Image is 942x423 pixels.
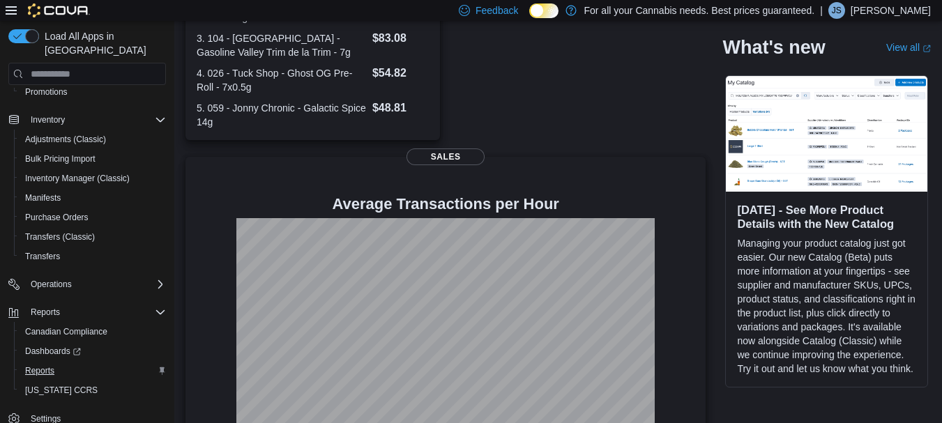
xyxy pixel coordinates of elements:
[14,227,172,247] button: Transfers (Classic)
[31,307,60,318] span: Reports
[14,322,172,341] button: Canadian Compliance
[3,275,172,294] button: Operations
[372,100,429,116] dd: $48.81
[25,385,98,396] span: [US_STATE] CCRS
[25,173,130,184] span: Inventory Manager (Classic)
[197,101,367,129] dt: 5. 059 - Jonny Chronic - Galactic Spice 14g
[25,231,95,243] span: Transfers (Classic)
[25,111,70,128] button: Inventory
[20,382,103,399] a: [US_STATE] CCRS
[3,110,172,130] button: Inventory
[25,251,60,262] span: Transfers
[476,3,518,17] span: Feedback
[25,86,68,98] span: Promotions
[372,30,429,47] dd: $83.08
[529,18,530,19] span: Dark Mode
[20,84,73,100] a: Promotions
[25,304,66,321] button: Reports
[20,190,66,206] a: Manifests
[20,209,166,226] span: Purchase Orders
[372,65,429,82] dd: $54.82
[20,209,94,226] a: Purchase Orders
[20,382,166,399] span: Washington CCRS
[584,2,814,19] p: For all your Cannabis needs. Best prices guaranteed.
[25,304,166,321] span: Reports
[25,326,107,337] span: Canadian Compliance
[851,2,931,19] p: [PERSON_NAME]
[828,2,845,19] div: Jay Stewart
[886,42,931,53] a: View allExternal link
[25,212,89,223] span: Purchase Orders
[28,3,90,17] img: Cova
[737,202,916,230] h3: [DATE] - See More Product Details with the New Catalog
[20,151,166,167] span: Bulk Pricing Import
[25,276,166,293] span: Operations
[20,190,166,206] span: Manifests
[14,208,172,227] button: Purchase Orders
[25,192,61,203] span: Manifests
[3,302,172,322] button: Reports
[20,343,166,360] span: Dashboards
[14,82,172,102] button: Promotions
[197,196,694,213] h4: Average Transactions per Hour
[25,134,106,145] span: Adjustments (Classic)
[832,2,842,19] span: JS
[25,346,81,357] span: Dashboards
[14,130,172,149] button: Adjustments (Classic)
[20,229,100,245] a: Transfers (Classic)
[31,279,72,290] span: Operations
[529,3,559,18] input: Dark Mode
[20,170,166,187] span: Inventory Manager (Classic)
[39,29,166,57] span: Load All Apps in [GEOGRAPHIC_DATA]
[922,44,931,52] svg: External link
[20,248,66,265] a: Transfers
[20,170,135,187] a: Inventory Manager (Classic)
[820,2,823,19] p: |
[14,380,172,400] button: [US_STATE] CCRS
[20,248,166,265] span: Transfers
[20,131,166,148] span: Adjustments (Classic)
[20,362,60,379] a: Reports
[14,169,172,188] button: Inventory Manager (Classic)
[722,36,825,59] h2: What's new
[25,111,166,128] span: Inventory
[20,151,101,167] a: Bulk Pricing Import
[14,341,172,361] a: Dashboards
[737,236,916,375] p: Managing your product catalog just got easier. Our new Catalog (Beta) puts more information at yo...
[25,276,77,293] button: Operations
[197,31,367,59] dt: 3. 104 - [GEOGRAPHIC_DATA] - Gasoline Valley Trim de la Trim - 7g
[20,229,166,245] span: Transfers (Classic)
[20,131,112,148] a: Adjustments (Classic)
[20,84,166,100] span: Promotions
[20,343,86,360] a: Dashboards
[20,362,166,379] span: Reports
[31,114,65,125] span: Inventory
[14,149,172,169] button: Bulk Pricing Import
[20,323,166,340] span: Canadian Compliance
[197,66,367,94] dt: 4. 026 - Tuck Shop - Ghost OG Pre-Roll - 7x0.5g
[14,188,172,208] button: Manifests
[407,148,485,165] span: Sales
[14,247,172,266] button: Transfers
[14,361,172,380] button: Reports
[25,153,96,164] span: Bulk Pricing Import
[25,365,54,376] span: Reports
[20,323,113,340] a: Canadian Compliance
